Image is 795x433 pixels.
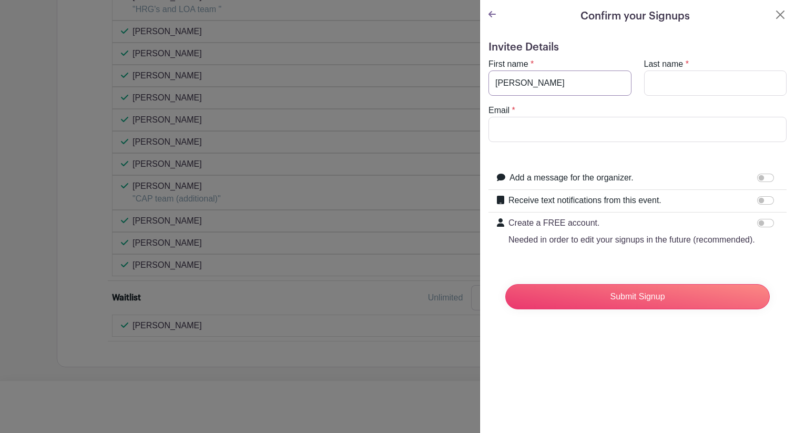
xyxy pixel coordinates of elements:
[509,172,634,184] label: Add a message for the organizer.
[488,104,509,117] label: Email
[505,284,770,309] input: Submit Signup
[508,194,661,207] label: Receive text notifications from this event.
[644,58,684,71] label: Last name
[488,58,528,71] label: First name
[508,217,755,229] p: Create a FREE account.
[508,234,755,246] p: Needed in order to edit your signups in the future (recommended).
[774,8,787,21] button: Close
[580,8,690,24] h5: Confirm your Signups
[488,41,787,54] h5: Invitee Details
